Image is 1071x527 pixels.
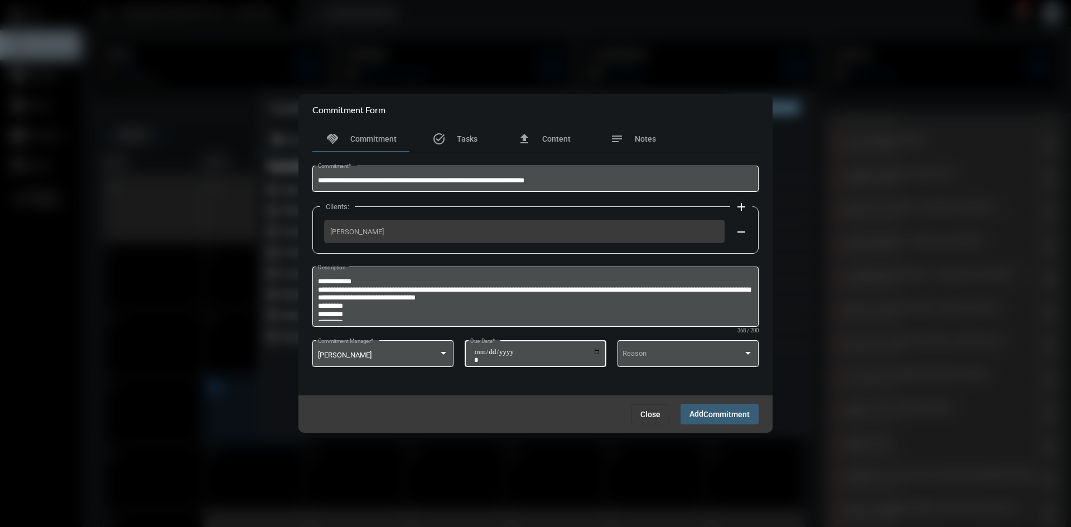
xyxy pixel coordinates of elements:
span: Commitment [703,410,750,419]
span: Tasks [457,134,477,143]
h2: Commitment Form [312,104,385,115]
span: Add [689,409,750,418]
mat-icon: remove [735,225,748,239]
mat-icon: handshake [326,132,339,146]
span: [PERSON_NAME] [330,228,718,236]
label: Clients: [320,202,355,211]
button: Close [631,404,669,424]
span: Commitment [350,134,397,143]
span: Notes [635,134,656,143]
span: [PERSON_NAME] [318,351,372,359]
span: Content [542,134,571,143]
mat-icon: task_alt [432,132,446,146]
mat-hint: 368 / 200 [737,328,759,334]
button: AddCommitment [681,404,759,424]
mat-icon: file_upload [518,132,531,146]
mat-icon: notes [610,132,624,146]
span: Close [640,410,660,419]
mat-icon: add [735,200,748,214]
